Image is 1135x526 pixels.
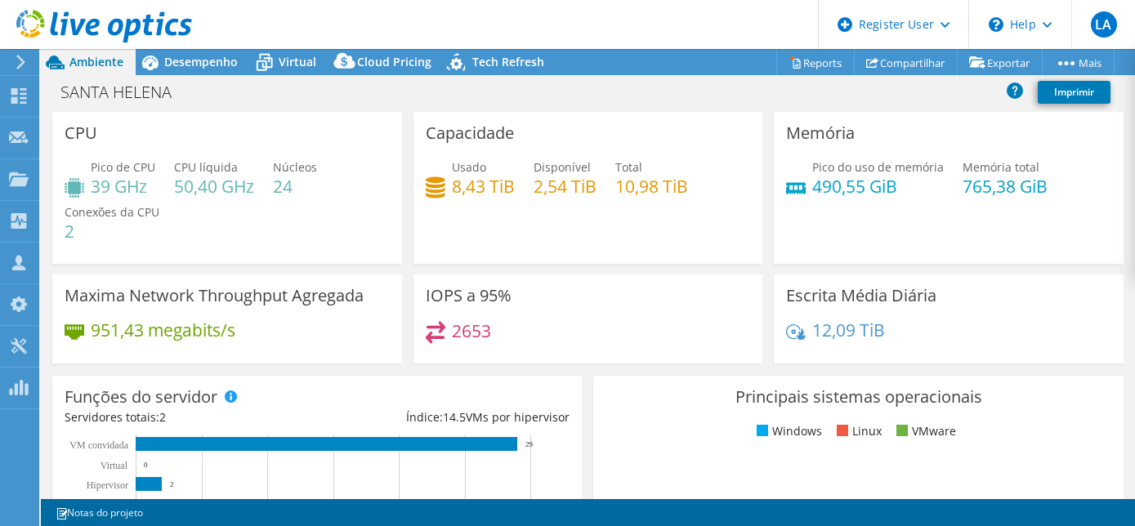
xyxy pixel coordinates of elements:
[989,17,1003,32] svg: \n
[65,408,317,426] div: Servidores totais:
[1042,50,1115,75] a: Mais
[534,159,591,175] span: Disponível
[426,287,512,305] h3: IOPS a 95%
[452,322,491,340] h4: 2653
[174,177,254,195] h4: 50,40 GHz
[957,50,1043,75] a: Exportar
[273,159,317,175] span: Núcleos
[812,321,885,339] h4: 12,09 TiB
[452,177,515,195] h4: 8,43 TiB
[615,159,642,175] span: Total
[65,287,364,305] h3: Maxima Network Throughput Agregada
[812,159,944,175] span: Pico do uso de memória
[273,177,317,195] h4: 24
[1091,11,1117,38] span: LA
[87,479,128,491] text: Hipervisor
[164,54,238,69] span: Desempenho
[963,177,1048,195] h4: 765,38 GiB
[357,54,431,69] span: Cloud Pricing
[786,287,936,305] h3: Escrita Média Diária
[65,204,159,220] span: Conexões da CPU
[101,460,128,471] text: Virtual
[317,408,570,426] div: Índice: VMs por hipervisor
[1038,81,1110,104] a: Imprimir
[53,83,197,101] h1: SANTA HELENA
[525,440,534,448] text: 29
[174,159,238,175] span: CPU líquida
[65,124,97,142] h3: CPU
[963,159,1039,175] span: Memória total
[812,177,944,195] h4: 490,55 GiB
[65,388,217,406] h3: Funções do servidor
[91,321,235,339] h4: 951,43 megabits/s
[534,177,597,195] h4: 2,54 TiB
[443,409,466,425] span: 14.5
[854,50,958,75] a: Compartilhar
[91,159,155,175] span: Pico de CPU
[91,177,155,195] h4: 39 GHz
[605,388,1110,406] h3: Principais sistemas operacionais
[159,409,166,425] span: 2
[44,502,154,523] a: Notas do projeto
[426,124,514,142] h3: Capacidade
[69,54,123,69] span: Ambiente
[892,422,956,440] li: VMware
[69,439,128,451] text: VM convidada
[786,124,855,142] h3: Memória
[452,159,486,175] span: Usado
[615,177,688,195] h4: 10,98 TiB
[753,422,822,440] li: Windows
[833,422,882,440] li: Linux
[65,222,159,240] h4: 2
[776,50,855,75] a: Reports
[170,480,174,488] text: 2
[472,54,544,69] span: Tech Refresh
[144,461,148,469] text: 0
[279,54,316,69] span: Virtual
